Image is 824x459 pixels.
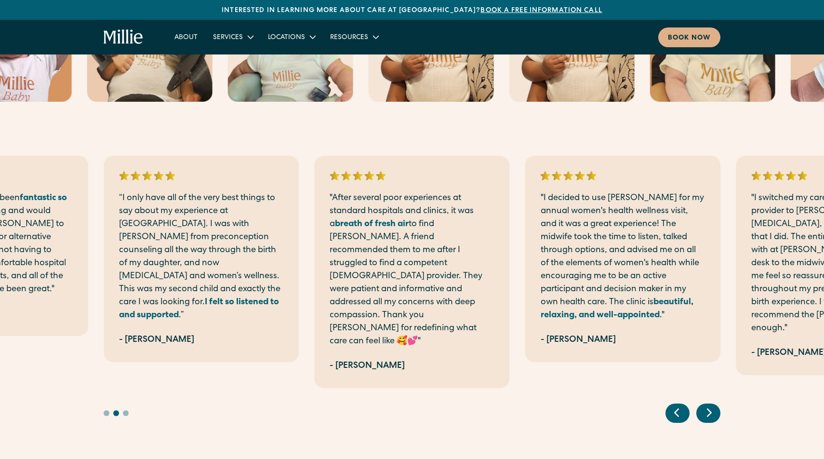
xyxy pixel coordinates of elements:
div: - [PERSON_NAME] [330,360,405,373]
div: 4 / 7 [314,156,509,388]
div: - [PERSON_NAME] [119,334,194,347]
strong: I felt so listened to and supported [119,298,279,320]
a: About [167,29,205,45]
div: Resources [330,33,368,43]
img: 5 stars rating [541,171,597,180]
p: “I only have all of the very best things to say about my experience at [GEOGRAPHIC_DATA]. I was w... [119,192,283,322]
img: 5 stars rating [119,171,175,180]
img: 5 stars rating [751,171,807,180]
div: Services [205,29,260,45]
strong: beautiful, relaxing, and well-appointed [541,298,693,320]
div: Locations [268,33,305,43]
div: Next slide [696,404,720,423]
div: Previous slide [665,404,690,423]
a: Book now [658,27,720,47]
div: 5 / 7 [525,156,720,362]
div: Services [213,33,243,43]
a: home [104,29,144,45]
a: Book a free information call [480,7,602,14]
div: Book now [668,33,711,43]
div: 3 / 7 [104,156,299,362]
div: Resources [322,29,385,45]
button: Go to slide 3 [123,410,129,416]
button: Go to slide 2 [113,410,119,416]
p: "I decided to use [PERSON_NAME] for my annual women's health wellness visit, and it was a great e... [541,192,705,322]
strong: breath of fresh air [335,220,409,229]
img: 5 stars rating [330,171,385,180]
p: "After several poor experiences at standard hospitals and clinics, it was a to find [PERSON_NAME]... [330,192,494,348]
button: Go to slide 1 [104,410,109,416]
div: Locations [260,29,322,45]
div: - [PERSON_NAME] [541,334,616,347]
